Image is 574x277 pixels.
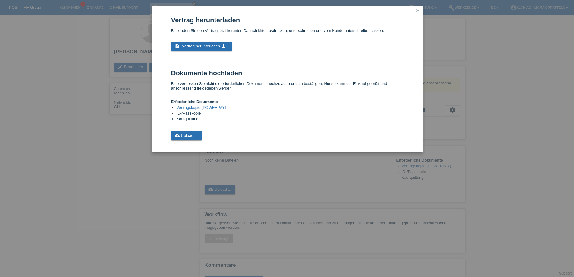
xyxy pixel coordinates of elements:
[171,16,403,24] h1: Vertrag herunterladen
[177,117,403,122] li: Kaufquittung
[171,42,232,51] a: description Vertrag herunterladen get_app
[177,105,226,110] a: Vertragskopie (POWERPAY)
[171,131,202,140] a: cloud_uploadUpload ...
[171,69,403,77] h1: Dokumente hochladen
[416,8,420,13] i: close
[171,81,403,90] p: Bitte vergessen Sie nicht die erforderlichen Dokumente hochzuladen und zu bestätigen. Nur so kann...
[221,44,226,49] i: get_app
[182,44,220,48] span: Vertrag herunterladen
[171,28,403,33] p: Bitte laden Sie den Vertrag jetzt herunter. Danach bitte ausdrucken, unterschreiben und vom Kunde...
[175,44,180,49] i: description
[177,111,403,117] li: ID-/Passkopie
[414,8,422,14] a: close
[175,133,180,138] i: cloud_upload
[171,99,403,104] h4: Erforderliche Dokumente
